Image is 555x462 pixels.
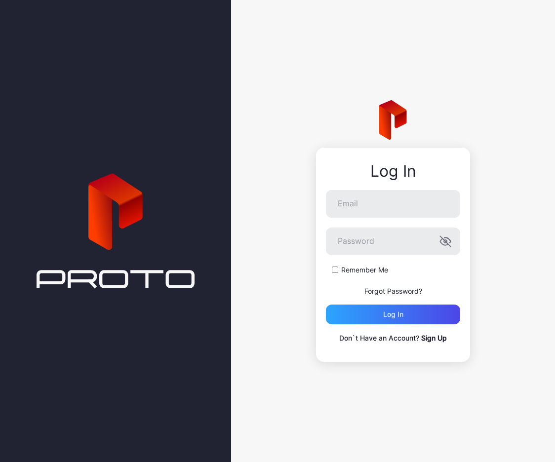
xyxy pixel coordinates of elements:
p: Don`t Have an Account? [326,332,460,344]
input: Email [326,190,460,218]
div: Log In [326,162,460,180]
a: Sign Up [421,334,447,342]
div: Log in [383,310,403,318]
button: Password [439,235,451,247]
button: Log in [326,305,460,324]
input: Password [326,228,460,255]
label: Remember Me [341,265,388,275]
a: Forgot Password? [364,287,422,295]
